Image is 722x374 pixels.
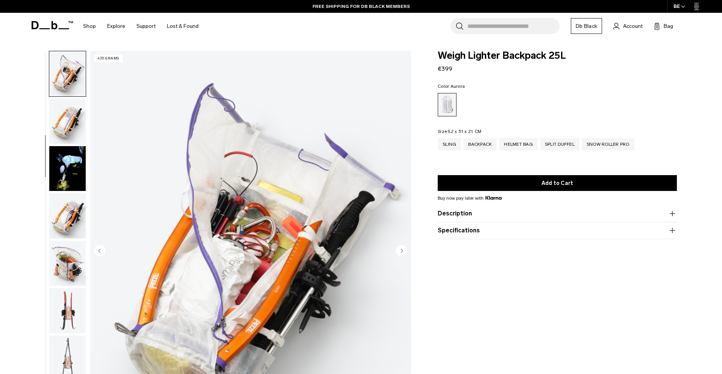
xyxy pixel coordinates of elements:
a: Explore [107,13,125,40]
a: Backpack [463,138,497,150]
button: Next slide [396,245,407,258]
a: Support [137,13,156,40]
button: Specifications [438,226,677,235]
span: Account [623,22,643,30]
button: Add to Cart [438,175,677,191]
span: 52 x 31 x 21 CM [448,129,481,134]
a: Sling [438,138,461,150]
span: Bag [664,22,673,30]
button: Bag [654,21,673,31]
a: Account [613,21,643,31]
span: Weigh Lighter Backpack 25L [438,51,677,61]
p: 470 grams [94,55,123,63]
nav: Main Navigation [77,13,204,40]
span: Buy now pay later with [438,195,502,202]
legend: Size: [438,129,481,134]
a: Snow Roller Pro [582,138,634,150]
img: Weigh_Lighter_Backpack_25L_4.png [49,51,86,96]
img: Weigh Lighter Backpack 25L Aurora [49,146,86,191]
button: Weigh Lighter Backpack 25L Aurora [49,146,86,192]
a: Split Duffel [540,138,579,150]
a: Helmet Bag [499,138,538,150]
img: Weigh_Lighter_Backpack_25L_5.png [49,99,86,144]
button: Description [438,209,677,218]
button: Weigh_Lighter_Backpack_25L_6.png [49,193,86,239]
img: {"height" => 20, "alt" => "Klarna"} [485,196,502,200]
a: FREE SHIPPING FOR DB BLACK MEMBERS [312,3,410,10]
a: Shop [83,13,96,40]
a: Db Black [571,18,602,34]
span: Aurora [450,84,465,89]
a: Aurora [438,93,457,116]
img: Weigh_Lighter_Backpack_25L_7.png [49,241,86,286]
button: Weigh_Lighter_Backpack_25L_4.png [49,51,86,97]
img: Weigh_Lighter_Backpack_25L_8.png [49,288,86,333]
legend: Color: [438,84,465,89]
button: Weigh_Lighter_Backpack_25L_8.png [49,288,86,334]
a: Lost & Found [167,13,199,40]
button: Previous slide [94,245,105,258]
button: Weigh_Lighter_Backpack_25L_5.png [49,98,86,144]
img: Weigh_Lighter_Backpack_25L_6.png [49,193,86,238]
span: €399 [438,65,452,72]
